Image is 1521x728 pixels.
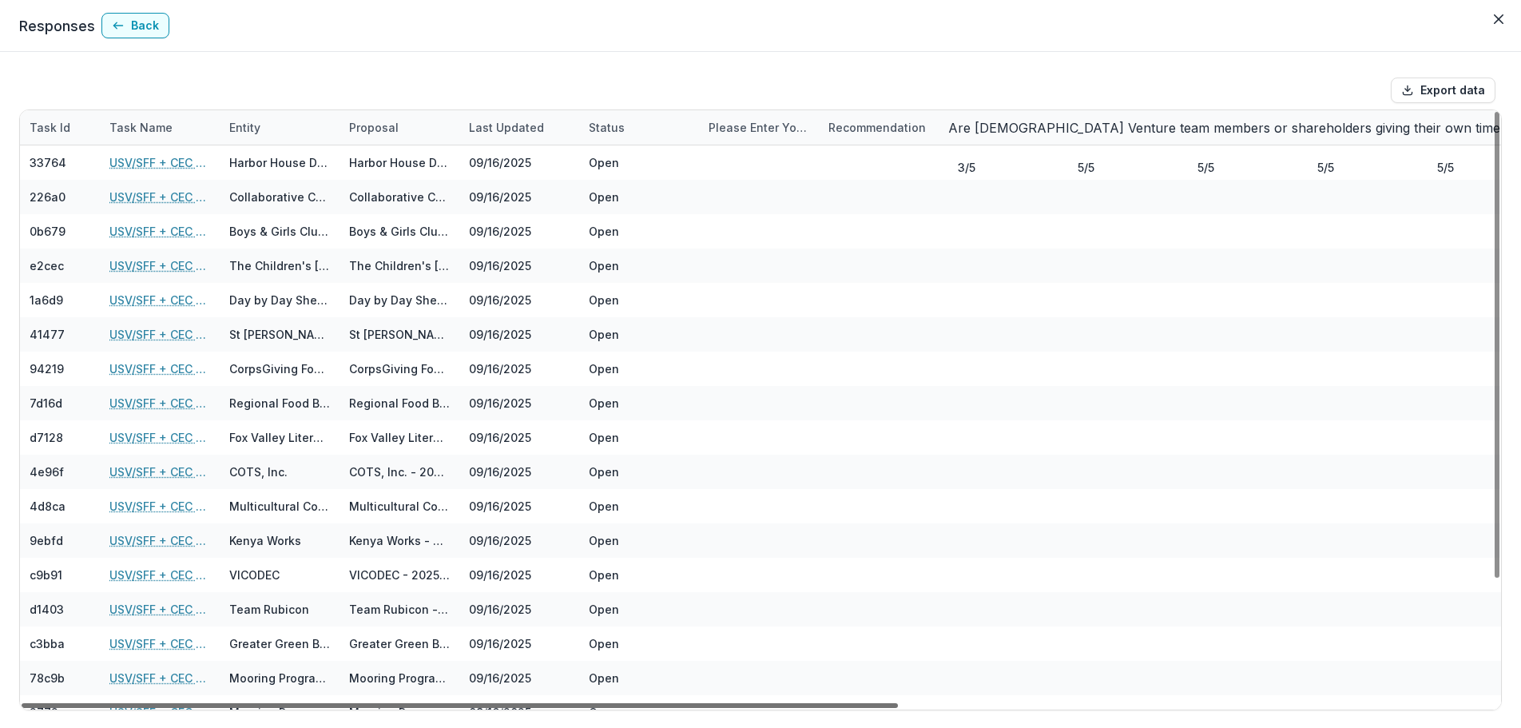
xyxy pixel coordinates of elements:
div: 4e96f [30,463,64,480]
div: Mooring Programs, Inc. dba Apricity [229,670,330,686]
div: Last Updated [459,110,579,145]
div: Open [589,532,619,549]
div: St [PERSON_NAME] Society of Appleton, Inc [229,326,330,343]
div: Status [579,110,699,145]
div: Task Id [20,119,80,136]
a: USV/SFF + CEC Review [109,189,210,205]
div: 4d8ca [30,498,66,515]
a: USV/SFF + CEC Review [109,257,210,274]
div: Boys & Girls Clubs of the Fox Valley - 2025 - Grant Application [349,223,450,240]
p: Responses [19,15,95,37]
div: Collaborative Connection - 2025 - Grant Application [349,189,450,205]
div: Proposal [340,110,459,145]
a: USV/SFF + CEC Review [109,567,210,583]
div: Status [579,119,634,136]
div: VICODEC - 2025 - Grant Application [349,567,450,583]
div: Open [589,360,619,377]
div: Proposal [340,119,408,136]
div: Open [589,601,619,618]
div: Open [589,292,619,308]
a: USV/SFF + CEC Review [109,498,210,515]
button: Close [1486,6,1511,32]
div: The Children's [GEOGRAPHIC_DATA] - 2025 - Grant Application [349,257,450,274]
button: Export data [1391,78,1495,103]
div: 09/16/2025 [459,592,579,627]
div: 41477 [30,326,65,343]
div: CorpsGiving Foundation [229,360,330,377]
div: Task Name [100,110,220,145]
div: c9b91 [30,567,62,583]
div: Multicultural Coalition, Inc. [229,498,330,515]
div: St [PERSON_NAME] Society of Appleton, Inc - 2025 - Grant Application [349,326,450,343]
a: USV/SFF + CEC Review [109,395,210,412]
div: VICODEC [229,567,280,583]
a: USV/SFF + CEC Review [109,463,210,480]
div: Recommendation [819,110,939,145]
div: Fox Valley Literacy [229,429,330,446]
div: 09/16/2025 [459,558,579,592]
div: Regional Food Bank of [GEOGRAPHIC_DATA][US_STATE], Inc. - 2025 - Grant Application [349,395,450,412]
div: Open [589,463,619,480]
div: Task Id [20,110,100,145]
div: Open [589,189,619,205]
div: 09/16/2025 [459,420,579,455]
div: Boys & Girls Clubs of the [GEOGRAPHIC_DATA] [229,223,330,240]
div: 78c9b [30,670,65,686]
a: USV/SFF + CEC Review [109,670,210,686]
div: 09/16/2025 [459,489,579,523]
div: c3bba [30,635,65,652]
div: Entity [220,119,270,136]
button: Back [101,13,169,38]
div: Task Name [100,119,182,136]
div: Mooring Programs, Inc. dba Apricity - 2025 - Grant Application [349,670,450,686]
div: Kenya Works [229,532,301,549]
p: 5 / 5 [1437,159,1454,176]
div: Multicultural Coalition, Inc. - 2025 - Grant Application [349,498,450,515]
p: 5 / 5 [1197,159,1214,176]
div: Last Updated [459,119,554,136]
div: 09/16/2025 [459,352,579,386]
div: CorpsGiving Foundation - 2025 - Grant Application [349,360,450,377]
div: Open [589,429,619,446]
div: Entity [220,110,340,145]
div: 09/16/2025 [459,523,579,558]
div: Greater Green Bay Habitat for Humanity - 2025 - Grant Application [349,635,450,652]
div: Recommendation [819,119,935,136]
a: USV/SFF + CEC Review [109,223,210,240]
div: 7d16d [30,395,62,412]
div: 09/16/2025 [459,214,579,249]
a: USV/SFF + CEC Review [109,292,210,308]
div: Open [589,395,619,412]
div: Open [589,154,619,171]
div: Open [589,326,619,343]
div: The Children's [GEOGRAPHIC_DATA] [229,257,330,274]
a: USV/SFF + CEC Review [109,326,210,343]
div: 09/16/2025 [459,317,579,352]
div: Team Rubicon - 2025 - Grant Application [349,601,450,618]
div: Team Rubicon [229,601,309,618]
a: USV/SFF + CEC Review [109,429,210,446]
div: Collaborative Connection [229,189,330,205]
div: 09/16/2025 [459,249,579,283]
div: Open [589,223,619,240]
div: Harbor House Domestic Abuse Programs, Inc. - 2025 - Grant Application [349,154,450,171]
div: Please enter your review of this proposal in the text box below [699,119,819,136]
a: USV/SFF + CEC Review [109,635,210,652]
div: Regional Food Bank of Northeast [US_STATE], Inc. [229,395,330,412]
div: Open [589,498,619,515]
div: 33764 [30,154,66,171]
div: Day by Day Shelter [229,292,330,308]
div: e2cec [30,257,64,274]
a: USV/SFF + CEC Review [109,532,210,549]
div: Please enter your review of this proposal in the text box below [699,110,819,145]
div: COTS, Inc. [229,463,288,480]
div: Day by Day Shelter - 2025 - Grant Application [349,292,450,308]
div: 09/16/2025 [459,627,579,661]
div: Open [589,567,619,583]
